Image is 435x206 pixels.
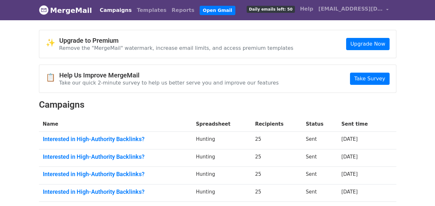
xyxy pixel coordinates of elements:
[169,4,197,17] a: Reports
[39,99,396,110] h2: Campaigns
[341,171,358,177] a: [DATE]
[350,73,389,85] a: Take Survey
[43,171,188,178] a: Interested in High-Authority Backlinks?
[192,149,251,167] td: Hunting
[192,117,251,132] th: Spreadsheet
[302,184,337,202] td: Sent
[39,4,92,17] a: MergeMail
[318,5,383,13] span: [EMAIL_ADDRESS][DOMAIN_NAME]
[59,45,294,51] p: Remove the "MergeMail" watermark, increase email limits, and access premium templates
[341,189,358,195] a: [DATE]
[341,136,358,142] a: [DATE]
[302,117,337,132] th: Status
[302,132,337,149] td: Sent
[192,132,251,149] td: Hunting
[337,117,385,132] th: Sent time
[251,167,302,184] td: 25
[346,38,389,50] a: Upgrade Now
[251,184,302,202] td: 25
[316,3,391,18] a: [EMAIL_ADDRESS][DOMAIN_NAME]
[46,38,59,48] span: ✨
[39,5,49,15] img: MergeMail logo
[39,117,192,132] th: Name
[97,4,134,17] a: Campaigns
[43,153,188,160] a: Interested in High-Authority Backlinks?
[341,154,358,160] a: [DATE]
[247,6,295,13] span: Daily emails left: 50
[302,167,337,184] td: Sent
[43,136,188,143] a: Interested in High-Authority Backlinks?
[59,71,279,79] h4: Help Us Improve MergeMail
[192,167,251,184] td: Hunting
[43,188,188,195] a: Interested in High-Authority Backlinks?
[251,132,302,149] td: 25
[134,4,169,17] a: Templates
[59,79,279,86] p: Take our quick 2-minute survey to help us better serve you and improve our features
[46,73,59,82] span: 📋
[251,117,302,132] th: Recipients
[59,37,294,44] h4: Upgrade to Premium
[244,3,297,15] a: Daily emails left: 50
[251,149,302,167] td: 25
[200,6,235,15] a: Open Gmail
[192,184,251,202] td: Hunting
[302,149,337,167] td: Sent
[298,3,316,15] a: Help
